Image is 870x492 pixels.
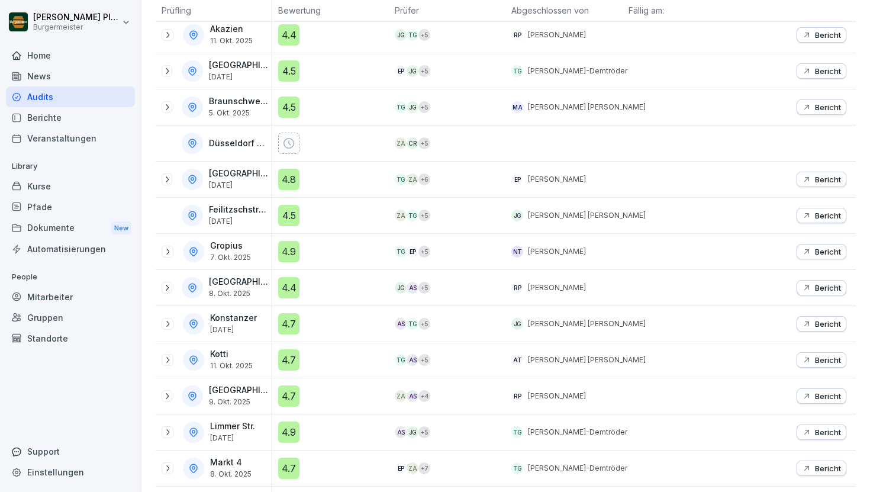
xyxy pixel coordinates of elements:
p: Markt 4 [210,458,252,468]
a: News [6,66,135,86]
a: Audits [6,86,135,107]
p: Bericht [815,211,841,220]
div: 4.9 [278,241,299,262]
div: JG [511,210,523,221]
p: Library [6,157,135,176]
p: Bericht [815,319,841,329]
div: TG [395,354,407,366]
p: Bericht [815,175,841,184]
a: Veranstaltungen [6,128,135,149]
div: EP [407,246,418,258]
p: Bericht [815,464,841,473]
a: Kurse [6,176,135,197]
p: Bericht [815,283,841,292]
a: Standorte [6,328,135,349]
button: Bericht [797,244,846,259]
p: Bericht [815,391,841,401]
div: TG [395,101,407,113]
button: Bericht [797,27,846,43]
button: Bericht [797,388,846,404]
p: Kotti [210,349,253,359]
p: [PERSON_NAME]-Demtröder [528,463,627,474]
div: TG [511,426,523,438]
div: + 5 [418,101,430,113]
div: Pfade [6,197,135,217]
div: + 5 [418,29,430,41]
div: + 5 [418,210,430,221]
div: + 5 [418,354,430,366]
div: EP [395,65,407,77]
p: Bericht [815,427,841,437]
p: 8. Okt. 2025 [210,470,252,478]
p: [PERSON_NAME] Pleger [33,12,120,22]
a: Mitarbeiter [6,287,135,307]
div: RP [511,29,523,41]
div: TG [407,210,418,221]
div: TG [511,462,523,474]
p: [DATE] [210,326,257,334]
p: [DATE] [209,217,269,226]
div: + 6 [418,173,430,185]
p: 8. Okt. 2025 [209,290,269,298]
a: Automatisierungen [6,239,135,259]
p: [PERSON_NAME] [PERSON_NAME] [528,319,646,329]
p: Braunschweig Schloß [209,97,269,107]
a: Gruppen [6,307,135,328]
p: Bewertung [278,4,383,17]
p: People [6,268,135,287]
p: [DATE] [210,434,255,442]
div: Support [6,441,135,462]
button: Bericht [797,352,846,368]
div: 4.7 [278,313,299,335]
div: EP [511,173,523,185]
p: [GEOGRAPHIC_DATA] [209,60,269,70]
p: [PERSON_NAME] [PERSON_NAME] [528,102,646,112]
button: Bericht [797,63,846,79]
div: CR [407,137,418,149]
div: 4.4 [278,277,299,298]
button: Bericht [797,172,846,187]
p: 9. Okt. 2025 [209,398,269,406]
div: + 5 [418,318,430,330]
div: AS [407,354,418,366]
div: AS [395,318,407,330]
div: 4.5 [278,97,299,118]
div: 4.5 [278,60,299,82]
p: [PERSON_NAME] [528,246,586,257]
div: ZA [407,173,418,185]
p: Bericht [815,247,841,256]
p: Feilitzschstraße [209,205,269,215]
button: Bericht [797,461,846,476]
a: Einstellungen [6,462,135,483]
a: DokumenteNew [6,217,135,239]
div: ZA [395,137,407,149]
p: Bericht [815,30,841,40]
button: Bericht [797,280,846,295]
div: 4.8 [278,169,299,190]
div: JG [407,426,418,438]
div: JG [395,29,407,41]
p: [GEOGRAPHIC_DATA] [209,277,269,287]
button: Bericht [797,99,846,115]
div: ZA [395,390,407,402]
div: + 5 [418,282,430,294]
p: [PERSON_NAME] [PERSON_NAME] [528,210,646,221]
div: JG [511,318,523,330]
button: Bericht [797,208,846,223]
p: Bericht [815,102,841,112]
a: Home [6,45,135,66]
p: [PERSON_NAME] [528,391,586,401]
div: + 5 [418,426,430,438]
div: TG [511,65,523,77]
div: 4.7 [278,385,299,407]
p: [PERSON_NAME] [528,174,586,185]
div: MA [511,101,523,113]
p: Konstanzer [210,313,257,323]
